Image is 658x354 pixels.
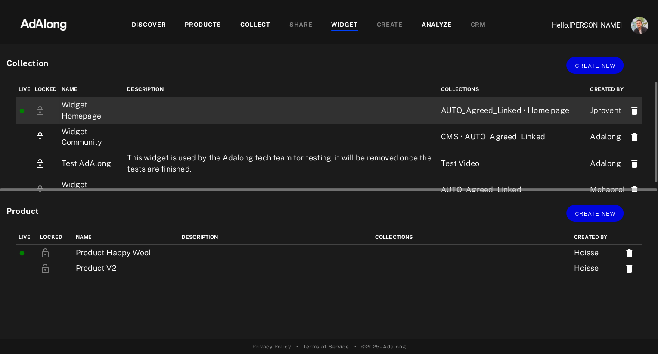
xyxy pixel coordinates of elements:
td: Widget Homepage [59,97,125,124]
th: Description [125,82,439,97]
div: WIDGET [331,20,357,31]
td: Adalong [588,124,627,150]
p: Hello, [PERSON_NAME] [536,20,622,31]
img: ACg8ocLjEk1irI4XXb49MzUGwa4F_C3PpCyg-3CPbiuLEZrYEA=s96-c [631,17,648,34]
div: ANALYZE [422,20,452,31]
td: Widget Community [59,124,125,150]
td: Test AdAlong [59,150,125,176]
div: CMS • AUTO_Agreed_Linked [441,131,586,142]
span: © 2025 - Adalong [361,343,406,351]
span: You must be the owner of the widget in order to lock or unlock it [40,263,50,273]
th: Live [16,230,38,245]
img: 63233d7d88ed69de3c212112c67096b6.png [6,11,81,37]
td: Product V2 [74,260,180,276]
div: CRM [471,20,486,31]
span: Create new [575,63,615,69]
th: Collections [373,230,572,245]
div: PRODUCTS [185,20,221,31]
div: AUTO_Agreed_Linked [441,184,586,195]
td: Hcisse [572,244,622,260]
span: • [354,343,357,351]
th: Locked [33,82,59,97]
td: Product Happy Wool [74,244,180,260]
th: Created by [588,82,627,97]
th: name [74,230,180,245]
span: You must be the owner of the widget in order to lock or unlock it [40,248,50,257]
a: Privacy Policy [252,343,291,351]
div: Test Video [441,158,586,169]
td: Mchabrol [588,177,627,203]
td: This widget is used by the Adalong tech team for testing, it will be removed once the tests are f... [125,150,439,176]
th: Description [180,230,373,245]
div: SHARE [289,20,313,31]
th: Collections [439,82,588,97]
td: Hcisse [572,260,622,276]
td: Adalong [588,150,627,176]
span: You must be the owner of the widget in order to lock or unlock it [35,106,45,115]
button: Create new [566,205,624,222]
td: Jprovent [588,97,627,124]
span: • [296,343,298,351]
a: Terms of Service [303,343,349,351]
div: COLLECT [240,20,270,31]
th: Created by [572,230,622,245]
span: Create new [575,211,615,217]
iframe: Chat Widget [615,313,658,354]
td: Widget Newsletter [59,177,125,203]
div: AUTO_Agreed_Linked • Home page [441,105,586,116]
button: Account settings [629,15,650,36]
div: CREATE [377,20,403,31]
th: name [59,82,125,97]
th: Live [16,82,33,97]
div: DISCOVER [132,20,166,31]
th: Locked [38,230,73,245]
button: Create new [566,57,624,74]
